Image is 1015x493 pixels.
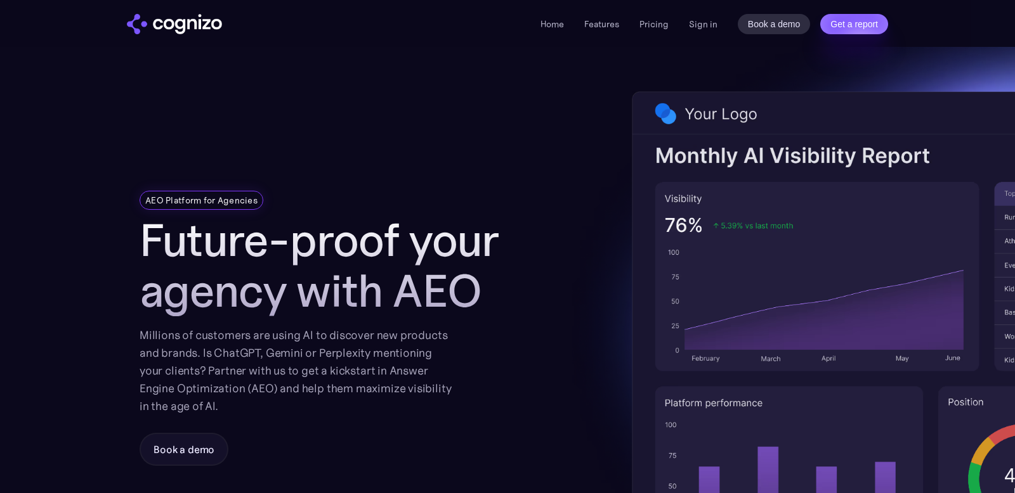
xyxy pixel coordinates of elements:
[145,194,258,207] div: AEO Platform for Agencies
[540,18,564,30] a: Home
[127,14,222,34] a: home
[154,442,214,457] div: Book a demo
[639,18,669,30] a: Pricing
[689,16,717,32] a: Sign in
[140,215,533,316] h1: Future-proof your agency with AEO
[140,326,452,415] div: Millions of customers are using AI to discover new products and brands. Is ChatGPT, Gemini or Per...
[738,14,811,34] a: Book a demo
[127,14,222,34] img: cognizo logo
[140,433,228,466] a: Book a demo
[584,18,619,30] a: Features
[820,14,888,34] a: Get a report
